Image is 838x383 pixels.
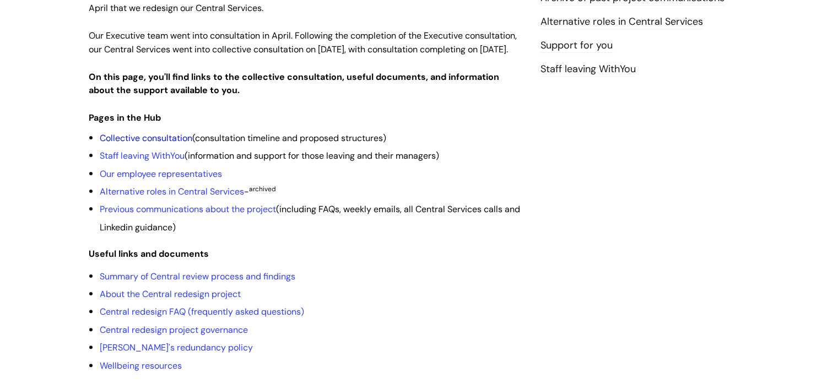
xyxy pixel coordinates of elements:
[89,248,209,260] strong: Useful links and documents
[100,203,276,215] a: Previous communications about the project
[100,150,439,161] span: (information and support for those leaving and their managers)
[100,360,182,371] a: Wellbeing resources
[89,71,499,96] strong: On this page, you'll find links to the collective consultation, useful documents, and information...
[100,306,304,317] a: Central redesign FAQ (frequently asked questions)
[540,62,636,77] a: Staff leaving WithYou
[100,150,185,161] a: Staff leaving WithYou
[100,288,241,300] a: About the Central redesign project
[100,203,520,233] span: (including FAQs, weekly emails, all Central Services calls and Linkedin guidance)
[89,30,517,55] span: Our Executive team went into consultation in April. Following the completion of the Executive con...
[100,342,253,353] a: [PERSON_NAME]'s redundancy policy
[100,324,248,336] a: Central redesign project governance
[89,112,161,123] strong: Pages in the Hub
[100,271,295,282] a: Summary of Central review process and findings
[100,132,192,144] a: Collective consultation
[540,15,703,29] a: Alternative roles in Central Services
[100,186,244,197] a: Alternative roles in Central Services
[100,168,222,180] a: Our employee representatives
[100,186,276,197] span: -
[249,185,276,193] sup: archived
[100,132,386,144] span: (consultation timeline and proposed structures)
[540,39,613,53] a: Support for you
